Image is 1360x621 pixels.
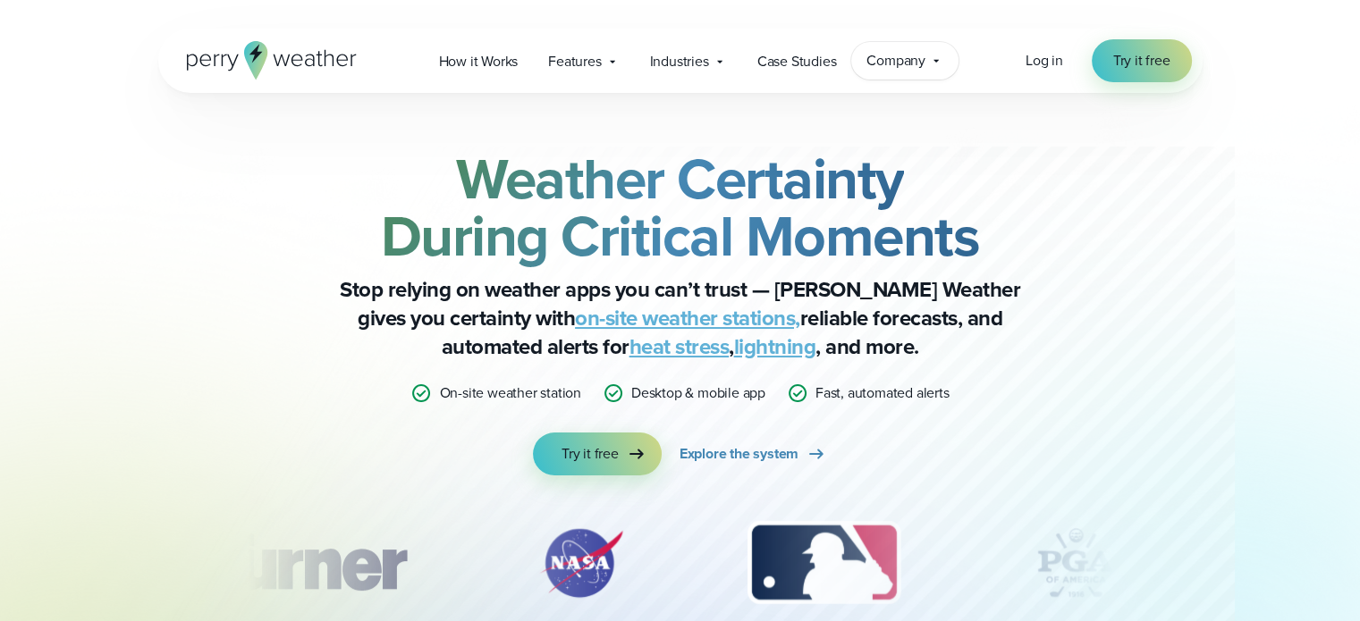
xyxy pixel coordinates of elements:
[1026,50,1063,71] a: Log in
[248,518,1113,617] div: slideshow
[562,443,619,465] span: Try it free
[519,518,644,608] div: 2 of 12
[742,43,852,80] a: Case Studies
[1004,518,1147,608] div: 4 of 12
[439,382,580,404] p: On-site weather station
[866,50,925,71] span: Company
[734,331,816,363] a: lightning
[650,51,709,72] span: Industries
[680,432,827,475] a: Explore the system
[757,51,837,72] span: Case Studies
[533,432,662,475] a: Try it free
[1113,50,1170,71] span: Try it free
[1004,518,1147,608] img: PGA.svg
[1092,39,1192,82] a: Try it free
[519,518,644,608] img: NASA.svg
[178,518,432,608] img: Turner-Construction_1.svg
[323,275,1038,361] p: Stop relying on weather apps you can’t trust — [PERSON_NAME] Weather gives you certainty with rel...
[730,518,918,608] img: MLB.svg
[424,43,534,80] a: How it Works
[1026,50,1063,71] span: Log in
[548,51,601,72] span: Features
[730,518,918,608] div: 3 of 12
[381,137,980,278] strong: Weather Certainty During Critical Moments
[178,518,432,608] div: 1 of 12
[815,382,950,404] p: Fast, automated alerts
[631,382,765,404] p: Desktop & mobile app
[439,51,519,72] span: How it Works
[575,302,800,334] a: on-site weather stations,
[629,331,730,363] a: heat stress
[680,443,798,465] span: Explore the system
